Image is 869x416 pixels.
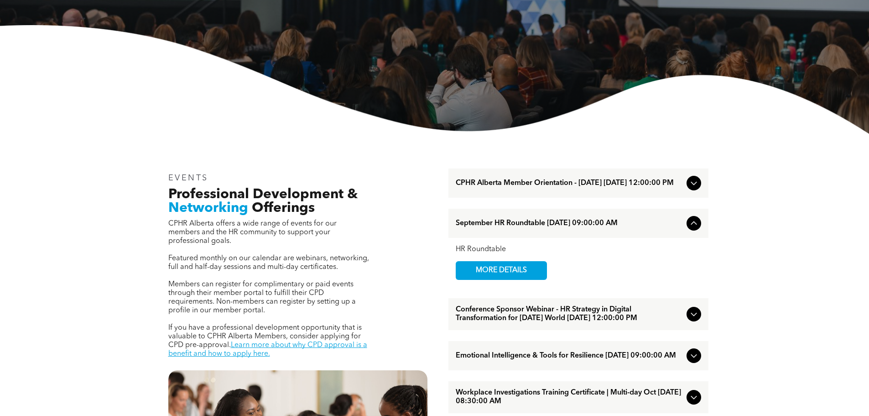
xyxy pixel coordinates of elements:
span: MORE DETAILS [465,262,537,279]
span: Members can register for complimentary or paid events through their member portal to fulfill thei... [168,281,356,314]
div: HR Roundtable [456,245,701,254]
a: MORE DETAILS [456,261,547,280]
span: Offerings [252,201,315,215]
span: If you have a professional development opportunity that is valuable to CPHR Alberta Members, cons... [168,324,362,349]
span: Conference Sponsor Webinar - HR Strategy in Digital Transformation for [DATE] World [DATE] 12:00:... [456,305,683,323]
span: CPHR Alberta offers a wide range of events for our members and the HR community to support your p... [168,220,337,245]
span: Professional Development & [168,188,358,201]
span: Workplace Investigations Training Certificate | Multi-day Oct [DATE] 08:30:00 AM [456,389,683,406]
span: September HR Roundtable [DATE] 09:00:00 AM [456,219,683,228]
a: Learn more about why CPD approval is a benefit and how to apply here. [168,342,367,358]
span: Featured monthly on our calendar are webinars, networking, full and half-day sessions and multi-d... [168,255,369,271]
span: Networking [168,201,248,215]
span: Emotional Intelligence & Tools for Resilience [DATE] 09:00:00 AM [456,352,683,360]
span: CPHR Alberta Member Orientation - [DATE] [DATE] 12:00:00 PM [456,179,683,188]
span: EVENTS [168,174,209,182]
